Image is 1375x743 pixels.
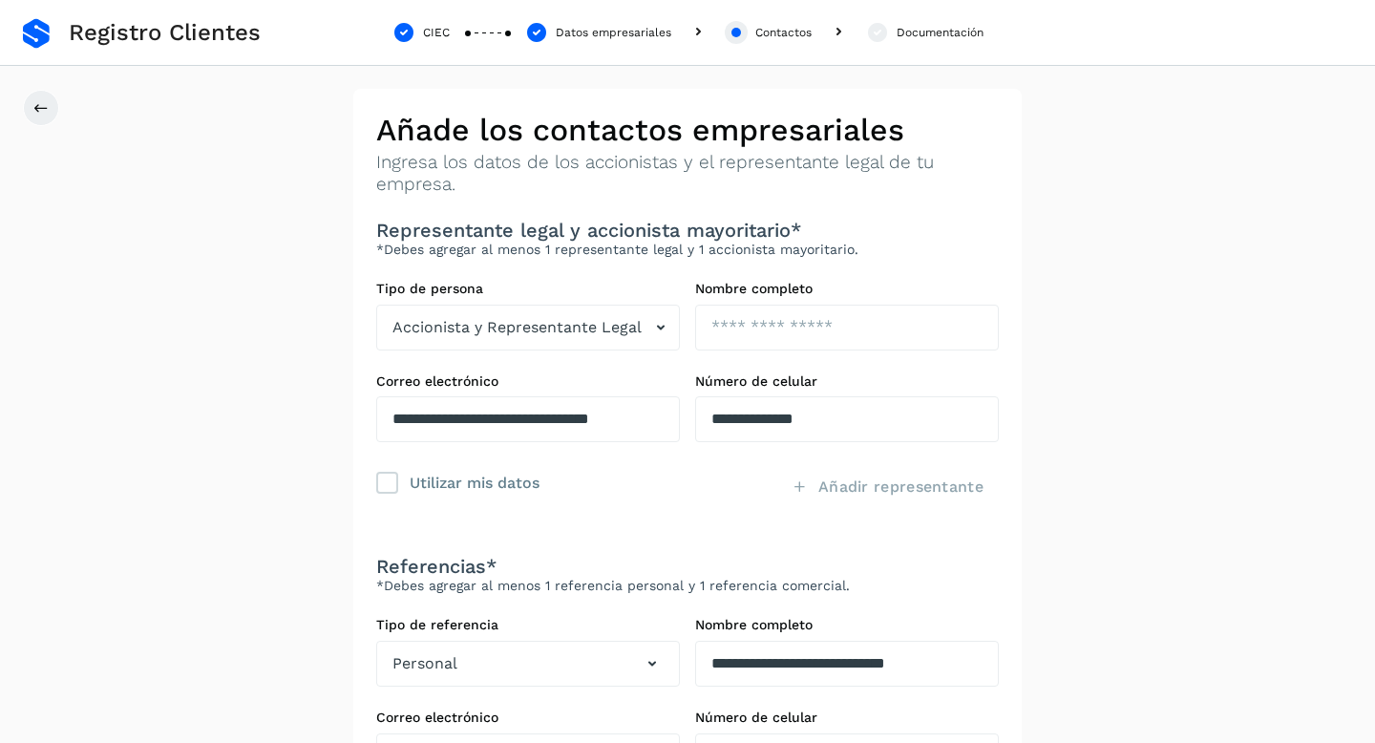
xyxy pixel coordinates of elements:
[423,24,450,41] div: CIEC
[776,465,999,509] button: Añadir representante
[695,373,999,390] label: Número de celular
[376,578,999,594] p: *Debes agregar al menos 1 referencia personal y 1 referencia comercial.
[755,24,812,41] div: Contactos
[376,152,999,196] p: Ingresa los datos de los accionistas y el representante legal de tu empresa.
[376,112,999,148] h2: Añade los contactos empresariales
[897,24,984,41] div: Documentación
[392,652,457,675] span: Personal
[392,316,642,339] span: Accionista y Representante Legal
[695,617,999,633] label: Nombre completo
[695,710,999,726] label: Número de celular
[818,477,984,498] span: Añadir representante
[376,373,680,390] label: Correo electrónico
[376,219,999,242] h3: Representante legal y accionista mayoritario*
[376,617,680,633] label: Tipo de referencia
[376,242,999,258] p: *Debes agregar al menos 1 representante legal y 1 accionista mayoritario.
[695,281,999,297] label: Nombre completo
[556,24,671,41] div: Datos empresariales
[410,469,539,495] div: Utilizar mis datos
[376,281,680,297] label: Tipo de persona
[376,710,680,726] label: Correo electrónico
[69,19,261,47] span: Registro Clientes
[376,555,999,578] h3: Referencias*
